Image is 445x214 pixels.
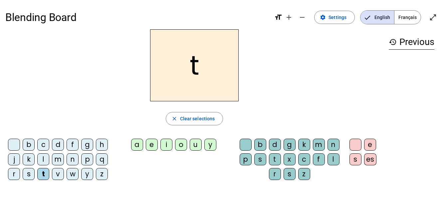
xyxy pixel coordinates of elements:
[389,35,434,50] h3: Previous
[282,11,296,24] button: Increase font size
[298,168,310,180] div: z
[314,11,355,24] button: Settings
[426,11,440,24] button: Enter full screen
[96,153,108,165] div: q
[298,153,310,165] div: c
[23,139,35,151] div: b
[298,139,310,151] div: k
[8,153,20,165] div: j
[313,153,325,165] div: f
[146,139,158,151] div: e
[81,168,93,180] div: y
[284,168,296,180] div: s
[284,139,296,151] div: g
[320,14,326,20] mat-icon: settings
[81,139,93,151] div: g
[96,168,108,180] div: z
[269,139,281,151] div: d
[190,139,202,151] div: u
[298,13,306,21] mat-icon: remove
[37,139,49,151] div: c
[285,13,293,21] mat-icon: add
[360,11,394,24] span: English
[150,29,239,101] h2: t
[23,168,35,180] div: s
[269,153,281,165] div: t
[67,168,79,180] div: w
[96,139,108,151] div: h
[254,139,266,151] div: b
[23,153,35,165] div: k
[52,168,64,180] div: v
[394,11,421,24] span: Français
[204,139,216,151] div: y
[313,139,325,151] div: m
[349,153,361,165] div: s
[5,7,269,28] h1: Blending Board
[389,38,397,46] mat-icon: history
[160,139,172,151] div: i
[328,153,339,165] div: l
[37,168,49,180] div: t
[67,139,79,151] div: f
[52,153,64,165] div: m
[254,153,266,165] div: s
[329,13,346,21] span: Settings
[37,153,49,165] div: l
[364,139,376,151] div: e
[131,139,143,151] div: a
[269,168,281,180] div: r
[360,10,421,24] mat-button-toggle-group: Language selection
[81,153,93,165] div: p
[328,139,339,151] div: n
[180,115,215,123] span: Clear selections
[240,153,252,165] div: p
[166,112,223,125] button: Clear selections
[429,13,437,21] mat-icon: open_in_full
[296,11,309,24] button: Decrease font size
[52,139,64,151] div: d
[274,13,282,21] mat-icon: format_size
[284,153,296,165] div: x
[364,153,376,165] div: es
[175,139,187,151] div: o
[8,168,20,180] div: r
[171,116,177,122] mat-icon: close
[67,153,79,165] div: n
